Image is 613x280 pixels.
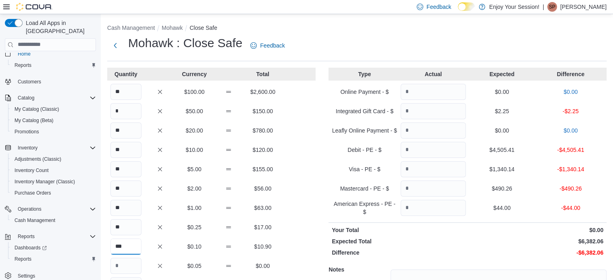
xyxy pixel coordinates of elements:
button: My Catalog (Beta) [8,115,99,126]
img: Cova [16,3,52,11]
button: My Catalog (Classic) [8,104,99,115]
button: Reports [8,60,99,71]
p: $120.00 [247,146,278,154]
input: Quantity [110,258,141,274]
p: $100.00 [179,88,210,96]
p: $0.00 [538,88,603,96]
p: $0.00 [469,88,534,96]
h1: Mohawk : Close Safe [128,35,242,51]
span: Purchase Orders [11,188,96,198]
p: $155.00 [247,165,278,173]
span: Customers [15,77,96,87]
a: Adjustments (Classic) [11,154,64,164]
span: Reports [11,60,96,70]
p: $5.00 [179,165,210,173]
span: Promotions [15,129,39,135]
span: Cash Management [11,216,96,225]
p: Visa - PE - $ [332,165,397,173]
span: Reports [15,232,96,241]
p: Expected Total [332,237,466,245]
span: Feedback [260,41,285,50]
p: | [542,2,544,12]
span: Adjustments (Classic) [11,154,96,164]
p: $20.00 [179,127,210,135]
span: Purchase Orders [15,190,51,196]
span: Operations [18,206,42,212]
input: Quantity [110,180,141,197]
input: Quantity [401,180,466,197]
p: $0.25 [179,223,210,231]
span: Inventory [15,143,96,153]
span: Catalog [18,95,34,101]
p: American Express - PE - $ [332,200,397,216]
span: Inventory [18,145,37,151]
input: Quantity [401,200,466,216]
button: Inventory [2,142,99,153]
button: Reports [2,231,99,242]
a: Feedback [247,37,288,54]
p: $44.00 [469,204,534,212]
p: -$6,382.06 [469,249,603,257]
p: $2.00 [179,185,210,193]
button: Home [2,48,99,60]
p: $0.00 [538,127,603,135]
a: Reports [11,60,35,70]
input: Quantity [110,84,141,100]
p: Expected [469,70,534,78]
p: $2,600.00 [247,88,278,96]
p: $490.26 [469,185,534,193]
span: Load All Apps in [GEOGRAPHIC_DATA] [23,19,96,35]
p: Debit - PE - $ [332,146,397,154]
button: Reports [15,232,38,241]
input: Quantity [110,122,141,139]
p: $0.10 [179,243,210,251]
button: Reports [8,253,99,265]
p: $63.00 [247,204,278,212]
p: Online Payment - $ [332,88,397,96]
p: $2.25 [469,107,534,115]
span: SP [549,2,555,12]
button: Promotions [8,126,99,137]
span: My Catalog (Beta) [11,116,96,125]
span: Inventory Count [15,167,49,174]
button: Inventory Count [8,165,99,176]
p: $780.00 [247,127,278,135]
input: Quantity [110,239,141,255]
input: Quantity [401,161,466,177]
p: -$4,505.41 [538,146,603,154]
input: Dark Mode [458,2,475,11]
p: $10.90 [247,243,278,251]
span: Operations [15,204,96,214]
p: $0.00 [469,127,534,135]
span: My Catalog (Classic) [15,106,59,112]
p: $17.00 [247,223,278,231]
p: Type [332,70,397,78]
input: Quantity [401,122,466,139]
p: -$490.26 [538,185,603,193]
button: Operations [2,203,99,215]
span: Reports [15,62,31,68]
p: Your Total [332,226,466,234]
p: [PERSON_NAME] [560,2,607,12]
span: Adjustments (Classic) [15,156,61,162]
h5: Notes [328,261,389,278]
p: $56.00 [247,185,278,193]
p: Currency [179,70,210,78]
span: Settings [18,273,35,279]
a: My Catalog (Beta) [11,116,57,125]
span: Reports [15,256,31,262]
p: $1.00 [179,204,210,212]
button: Adjustments (Classic) [8,153,99,165]
a: Inventory Count [11,166,52,175]
p: Integrated Gift Card - $ [332,107,397,115]
a: Customers [15,77,44,87]
button: Catalog [2,92,99,104]
p: Total [247,70,278,78]
span: Customers [18,79,41,85]
p: Actual [401,70,466,78]
p: $0.00 [469,226,603,234]
a: Dashboards [11,243,50,253]
span: Cash Management [15,217,55,224]
span: Home [15,49,96,59]
input: Quantity [401,103,466,119]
